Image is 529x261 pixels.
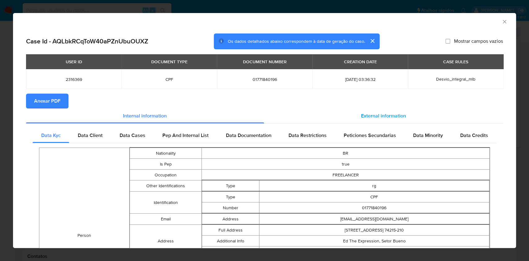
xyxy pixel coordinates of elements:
span: Peticiones Secundarias [344,132,396,139]
td: [STREET_ADDRESS] 74215-210 [259,225,489,236]
span: External information [361,112,406,119]
span: Data Client [78,132,103,139]
input: Mostrar campos vazios [445,39,450,44]
button: Fechar a janela [501,19,507,24]
td: FREELANCER [202,170,490,180]
td: Ed The Expression, Setor Bueno [259,236,489,246]
span: [DATE] 03:36:32 [320,77,400,82]
td: Occupation [130,170,201,180]
div: DOCUMENT NUMBER [239,56,290,67]
td: Address [202,214,259,224]
div: CASE RULES [439,56,472,67]
td: CPF [259,192,489,202]
td: Full Address [202,225,259,236]
td: Type [202,192,259,202]
span: Anexar PDF [34,94,60,108]
td: Number [202,202,259,213]
td: Address [130,225,201,258]
td: rg [259,180,489,191]
h2: Case Id - AQLbkRCqToW40aPZnUbuOUXZ [26,37,148,45]
span: CPF [129,77,209,82]
td: [EMAIL_ADDRESS][DOMAIN_NAME] [259,214,489,224]
span: Mostrar campos vazios [454,38,503,44]
td: Other Identifications [130,180,201,192]
td: BR [202,148,490,159]
td: Gmaps Link [202,246,259,257]
div: Detailed info [26,108,503,123]
td: Type [202,180,259,191]
span: Os dados detalhados abaixo correspondem à data de geração do caso. [228,38,365,44]
td: Identification [130,192,201,214]
span: 01771840196 [224,77,305,82]
td: Is Pep [130,159,201,170]
span: 2316369 [33,77,114,82]
span: Data Minority [413,132,443,139]
span: Data Restrictions [289,132,327,139]
td: Additional Info [202,236,259,246]
span: Data Kyc [41,132,61,139]
span: Pep And Internal List [162,132,209,139]
span: Internal information [123,112,167,119]
td: 01771840196 [259,202,489,213]
div: CREATION DATE [340,56,380,67]
div: DOCUMENT TYPE [148,56,191,67]
span: Data Cases [120,132,145,139]
td: true [202,159,490,170]
span: Data Documentation [226,132,271,139]
span: Desvio_integral_mlb [436,76,475,82]
td: Email [130,214,201,225]
div: USER ID [62,56,86,67]
span: Data Credits [460,132,488,139]
div: Detailed internal info [33,128,496,143]
div: closure-recommendation-modal [13,13,516,248]
button: Anexar PDF [26,94,68,108]
button: cerrar [365,33,380,48]
td: Nationality [130,148,201,159]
